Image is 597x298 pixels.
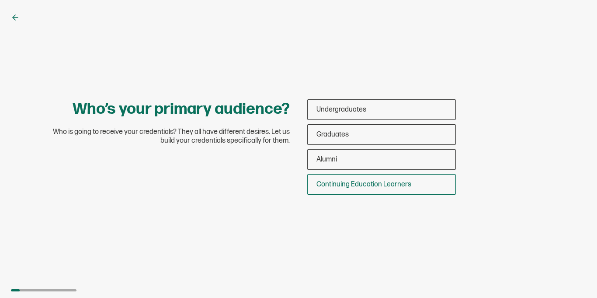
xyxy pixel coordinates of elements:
iframe: Chat Widget [553,256,597,298]
span: Who is going to receive your credentials? They all have different desires. Let us build your cred... [45,128,290,145]
span: Alumni [316,155,337,164]
span: Undergraduates [316,105,366,114]
span: Graduates [316,130,349,139]
span: Continuing Education Learners [316,180,411,189]
h1: Who’s your primary audience? [73,99,290,119]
